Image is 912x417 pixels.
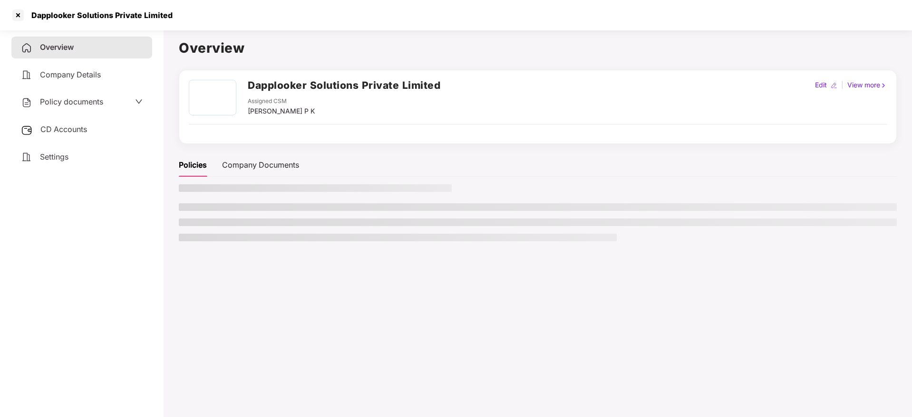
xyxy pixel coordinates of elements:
span: Overview [40,42,74,52]
img: svg+xml;base64,PHN2ZyB3aWR0aD0iMjUiIGhlaWdodD0iMjQiIHZpZXdCb3g9IjAgMCAyNSAyNCIgZmlsbD0ibm9uZSIgeG... [21,124,33,136]
img: rightIcon [880,82,887,89]
div: | [839,80,845,90]
h1: Overview [179,38,897,58]
img: svg+xml;base64,PHN2ZyB4bWxucz0iaHR0cDovL3d3dy53My5vcmcvMjAwMC9zdmciIHdpZHRoPSIyNCIgaGVpZ2h0PSIyNC... [21,97,32,108]
img: svg+xml;base64,PHN2ZyB4bWxucz0iaHR0cDovL3d3dy53My5vcmcvMjAwMC9zdmciIHdpZHRoPSIyNCIgaGVpZ2h0PSIyNC... [21,42,32,54]
div: View more [845,80,889,90]
h2: Dapplooker Solutions Private Limited [248,77,440,93]
div: [PERSON_NAME] P K [248,106,315,116]
div: Dapplooker Solutions Private Limited [26,10,173,20]
img: svg+xml;base64,PHN2ZyB4bWxucz0iaHR0cDovL3d3dy53My5vcmcvMjAwMC9zdmciIHdpZHRoPSIyNCIgaGVpZ2h0PSIyNC... [21,152,32,163]
div: Company Documents [222,159,299,171]
span: Policy documents [40,97,103,106]
div: Edit [813,80,829,90]
div: Policies [179,159,207,171]
span: down [135,98,143,105]
img: svg+xml;base64,PHN2ZyB4bWxucz0iaHR0cDovL3d3dy53My5vcmcvMjAwMC9zdmciIHdpZHRoPSIyNCIgaGVpZ2h0PSIyNC... [21,69,32,81]
img: editIcon [831,82,837,89]
span: CD Accounts [40,124,87,134]
span: Company Details [40,70,101,79]
div: Assigned CSM [248,97,315,106]
span: Settings [40,152,68,161]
